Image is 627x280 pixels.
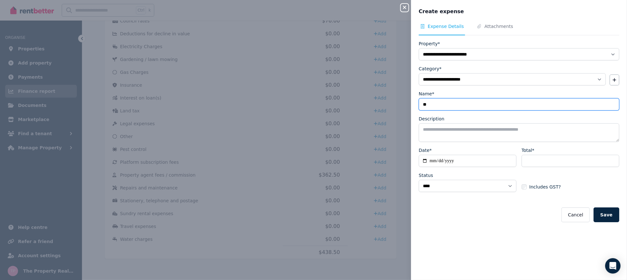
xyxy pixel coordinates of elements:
[419,40,440,47] label: Property*
[419,66,442,72] label: Category*
[529,184,561,190] span: Includes GST?
[419,23,619,35] nav: Tabs
[419,172,433,179] label: Status
[419,8,464,15] span: Create expense
[561,207,589,222] button: Cancel
[419,91,434,97] label: Name*
[605,258,621,274] div: Open Intercom Messenger
[522,184,527,189] input: Includes GST?
[522,147,534,153] label: Total*
[419,147,432,153] label: Date*
[594,207,619,222] button: Save
[428,23,464,30] span: Expense Details
[419,116,444,122] label: Description
[484,23,513,30] span: Attachments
